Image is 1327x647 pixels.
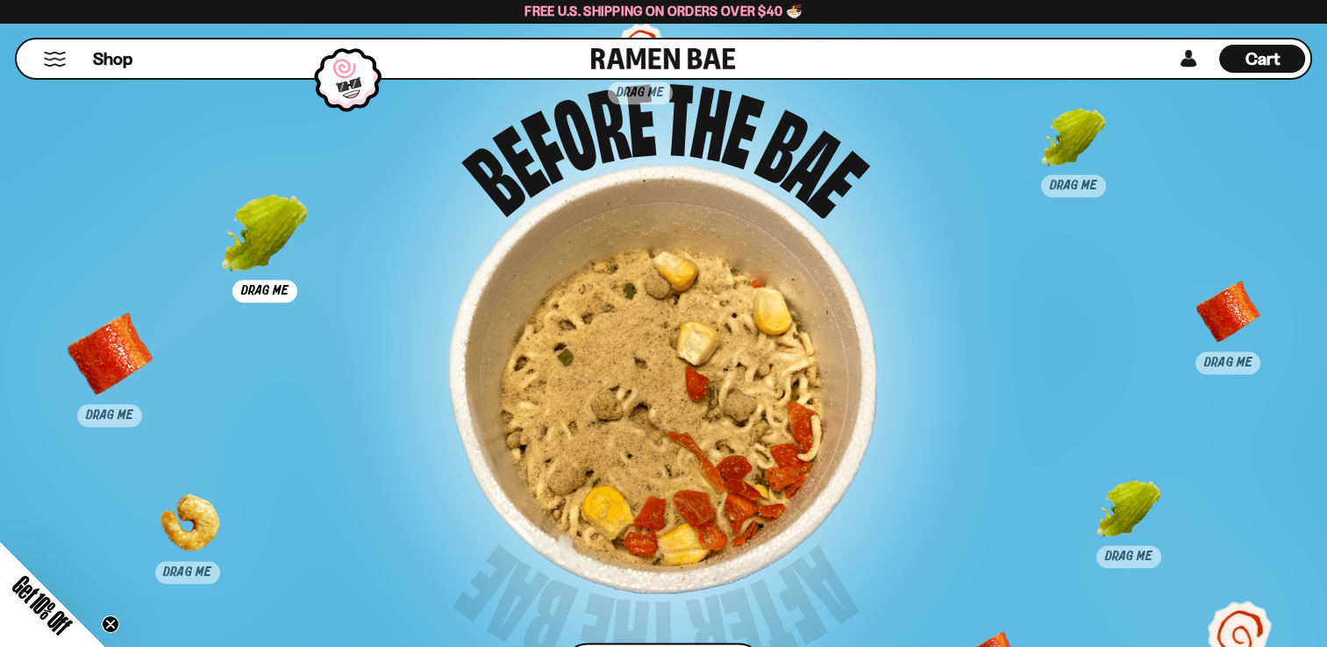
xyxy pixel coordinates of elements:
span: Cart [1245,48,1280,69]
button: Mobile Menu Trigger [43,52,67,67]
span: Get 10% Off [8,571,76,639]
div: Cart [1219,39,1305,78]
span: Shop [93,47,132,71]
span: Free U.S. Shipping on Orders over $40 🍜 [524,3,803,19]
button: Close teaser [102,615,119,633]
a: Shop [93,45,132,73]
